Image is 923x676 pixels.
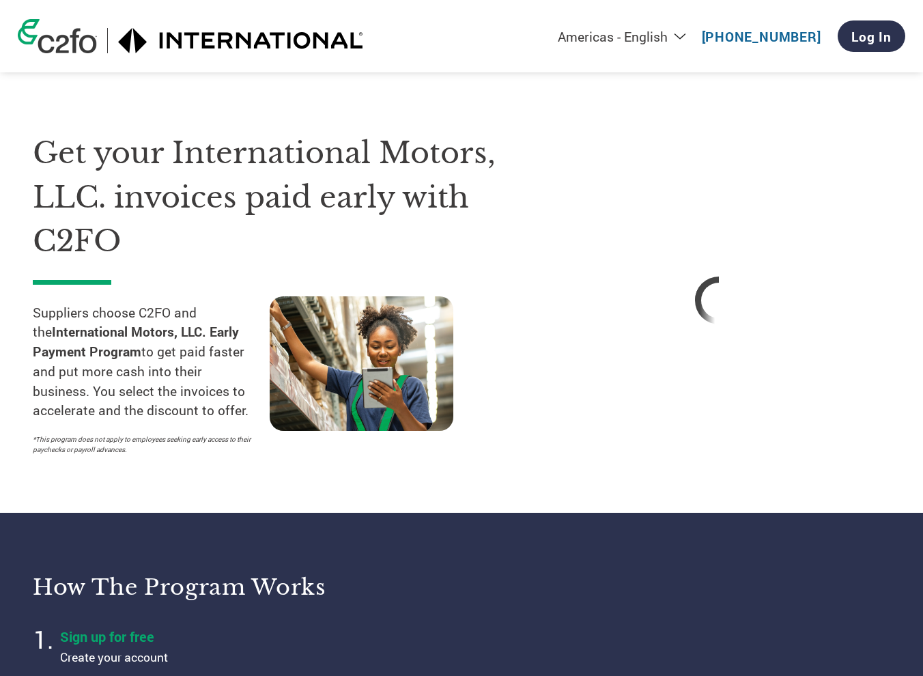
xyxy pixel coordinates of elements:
[33,323,239,360] strong: International Motors, LLC. Early Payment Program
[33,434,256,455] p: *This program does not apply to employees seeking early access to their paychecks or payroll adva...
[18,19,97,53] img: c2fo logo
[702,28,821,45] a: [PHONE_NUMBER]
[33,574,444,601] h3: How the program works
[60,628,401,645] h4: Sign up for free
[60,649,401,666] p: Create your account
[33,303,270,421] p: Suppliers choose C2FO and the to get paid faster and put more cash into their business. You selec...
[33,131,507,264] h1: Get your International Motors, LLC. invoices paid early with C2FO
[118,28,364,53] img: International Motors, LLC.
[270,296,453,431] img: supply chain worker
[838,20,905,52] a: Log In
